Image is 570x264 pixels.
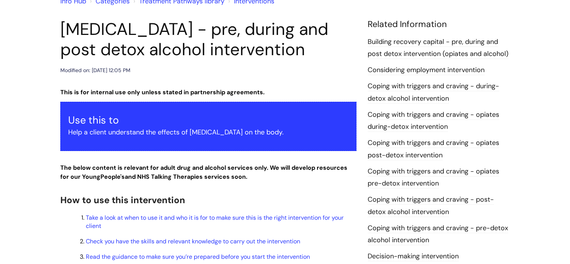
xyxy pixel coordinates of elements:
[86,253,310,261] a: Read the guidance to make sure you’re prepared before you start the intervention
[368,19,510,30] h4: Related Information
[368,167,499,189] a: Coping with triggers and craving - opiates pre-detox intervention
[68,114,349,126] h3: Use this to
[368,195,494,217] a: Coping with triggers and craving - post-detox alcohol intervention
[368,81,499,103] a: Coping with triggers and craving - during-detox alcohol intervention
[86,214,344,230] a: Take a look at when to use it and who it is for to make sure this is the right intervention for y...
[368,110,499,132] a: Coping with triggers and craving - opiates during-detox intervention
[368,37,509,59] a: Building recovery capital - pre, during and post detox intervention (opiates and alcohol)
[368,65,485,75] a: Considering employment intervention
[60,19,356,60] h1: [MEDICAL_DATA] - pre, during and post detox alcohol intervention
[368,223,508,245] a: Coping with triggers and craving - pre-detox alcohol intervention
[100,173,125,181] strong: People's
[60,194,185,206] span: How to use this intervention
[60,164,347,181] strong: The below content is relevant for adult drug and alcohol services only. We will develop resources...
[368,252,459,261] a: Decision-making intervention
[60,66,130,75] div: Modified on: [DATE] 12:05 PM
[86,237,300,245] a: Check you have the skills and relevant knowledge to carry out the intervention
[60,88,265,96] strong: This is for internal use only unless stated in partnership agreements.
[368,138,499,160] a: Coping with triggers and craving - opiates post-detox intervention
[68,126,349,138] p: Help a client understand the effects of [MEDICAL_DATA] on the body.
